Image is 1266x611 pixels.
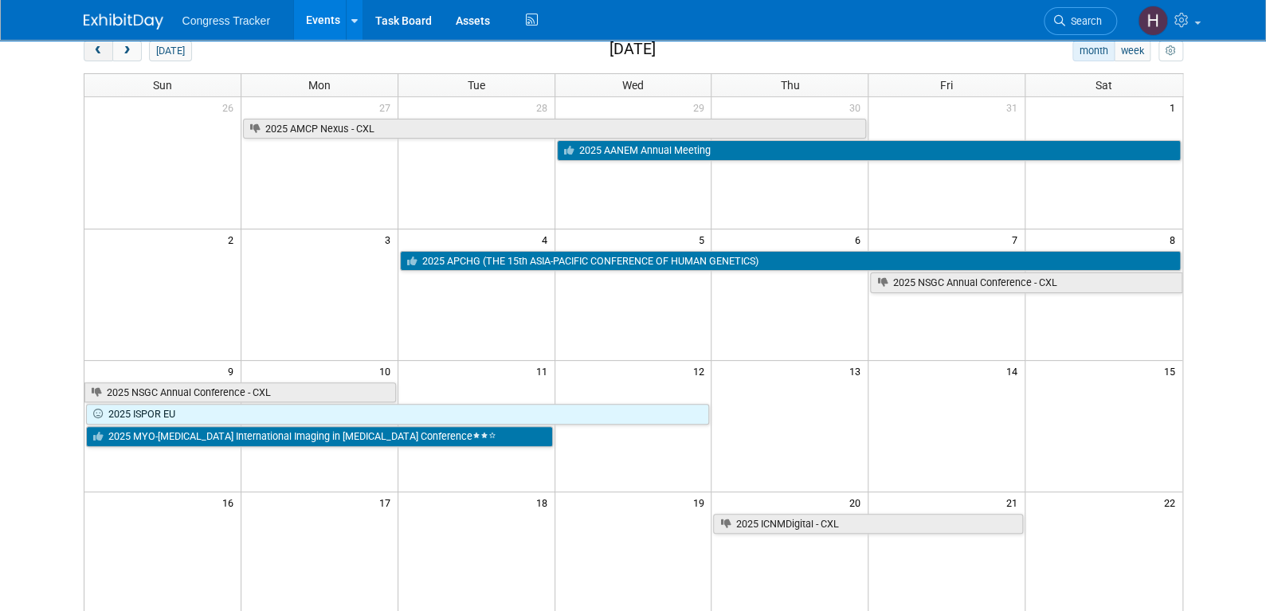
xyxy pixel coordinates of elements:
[221,97,241,117] span: 26
[848,361,868,381] span: 13
[535,97,555,117] span: 28
[400,251,1181,272] a: 2025 APCHG (THE 15th ASIA-PACIFIC CONFERENCE OF HUMAN GENETICS)
[713,514,1023,535] a: 2025 ICNMDigital - CXL
[1168,229,1182,249] span: 8
[535,361,555,381] span: 11
[221,492,241,512] span: 16
[1072,41,1115,61] button: month
[691,492,711,512] span: 19
[540,229,555,249] span: 4
[182,14,270,27] span: Congress Tracker
[1162,492,1182,512] span: 22
[1114,41,1150,61] button: week
[1166,46,1176,57] i: Personalize Calendar
[226,229,241,249] span: 2
[1010,229,1025,249] span: 7
[84,14,163,29] img: ExhibitDay
[1168,97,1182,117] span: 1
[848,492,868,512] span: 20
[691,361,711,381] span: 12
[1044,7,1117,35] a: Search
[243,119,866,139] a: 2025 AMCP Nexus - CXL
[1096,79,1112,92] span: Sat
[557,140,1181,161] a: 2025 AANEM Annual Meeting
[383,229,398,249] span: 3
[84,41,113,61] button: prev
[609,41,655,58] h2: [DATE]
[1065,15,1102,27] span: Search
[378,97,398,117] span: 27
[1005,492,1025,512] span: 21
[780,79,799,92] span: Thu
[691,97,711,117] span: 29
[226,361,241,381] span: 9
[468,79,485,92] span: Tue
[535,492,555,512] span: 18
[848,97,868,117] span: 30
[86,426,553,447] a: 2025 MYO-[MEDICAL_DATA] International Imaging in [MEDICAL_DATA] Conference
[940,79,953,92] span: Fri
[378,361,398,381] span: 10
[853,229,868,249] span: 6
[1138,6,1168,36] img: Heather Jones
[112,41,142,61] button: next
[86,404,710,425] a: 2025 ISPOR EU
[622,79,644,92] span: Wed
[1005,97,1025,117] span: 31
[1005,361,1025,381] span: 14
[308,79,331,92] span: Mon
[149,41,191,61] button: [DATE]
[378,492,398,512] span: 17
[870,272,1182,293] a: 2025 NSGC Annual Conference - CXL
[1158,41,1182,61] button: myCustomButton
[1162,361,1182,381] span: 15
[153,79,172,92] span: Sun
[84,382,396,403] a: 2025 NSGC Annual Conference - CXL
[696,229,711,249] span: 5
